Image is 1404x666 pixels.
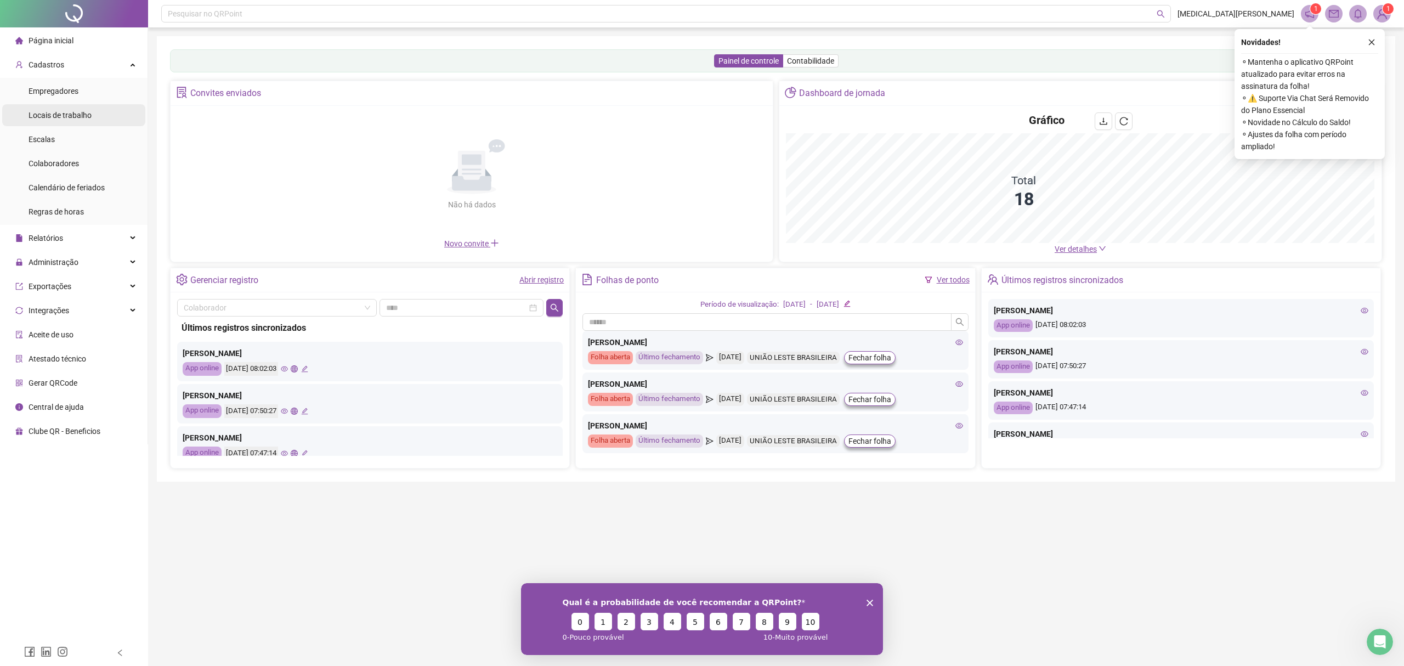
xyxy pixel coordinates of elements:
span: setting [176,274,188,285]
button: Fechar folha [844,393,896,406]
span: Clube QR - Beneficios [29,427,100,436]
div: Folha aberta [588,393,633,406]
div: [DATE] [817,299,839,311]
span: eye [1361,307,1368,314]
div: [PERSON_NAME] [588,378,963,390]
a: Ver todos [937,275,970,284]
span: home [15,37,23,44]
span: Calendário de feriados [29,183,105,192]
span: 1 [1314,5,1318,13]
div: [DATE] 07:50:27 [994,360,1368,373]
span: download [1099,117,1108,126]
span: send [706,351,713,364]
div: Último fechamento [636,434,703,448]
span: Integrações [29,306,69,315]
sup: 1 [1310,3,1321,14]
div: Folha aberta [588,351,633,364]
div: [PERSON_NAME] [994,428,1368,440]
span: Central de ajuda [29,403,84,411]
span: export [15,283,23,290]
span: Fechar folha [848,393,891,405]
div: Gerenciar registro [190,271,258,290]
div: [DATE] [783,299,806,311]
div: [PERSON_NAME] [588,420,963,432]
div: [DATE] 07:47:14 [224,447,278,460]
span: gift [15,427,23,435]
span: search [550,303,559,312]
span: eye [1361,389,1368,397]
span: Novidades ! [1241,36,1281,48]
span: plus [490,239,499,247]
span: down [1099,245,1106,252]
span: Exportações [29,282,71,291]
span: send [706,434,713,448]
span: edit [301,365,308,372]
span: lock [15,258,23,266]
iframe: Intercom live chat [1367,629,1393,655]
span: Cadastros [29,60,64,69]
a: Ver detalhes down [1055,245,1106,253]
button: Fechar folha [844,434,896,448]
span: Contabilidade [787,57,834,65]
div: UNIÃO LESTE BRASILEIRA [747,352,840,364]
div: [DATE] [716,434,744,448]
div: UNIÃO LESTE BRASILEIRA [747,435,840,448]
span: notification [1305,9,1315,19]
span: eye [955,338,963,346]
span: Empregadores [29,87,78,95]
div: [DATE] [716,351,744,364]
div: [PERSON_NAME] [183,347,557,359]
span: Página inicial [29,36,73,45]
span: Relatórios [29,234,63,242]
span: edit [843,300,851,307]
img: 90550 [1374,5,1390,22]
div: - [810,299,812,311]
span: info-circle [15,403,23,411]
div: Dashboard de jornada [799,84,885,103]
span: left [116,649,124,657]
span: eye [281,408,288,415]
span: instagram [57,646,68,657]
span: ⚬ ⚠️ Suporte Via Chat Será Removido do Plano Essencial [1241,92,1378,116]
span: close [1368,38,1375,46]
div: [DATE] 08:02:03 [224,362,278,376]
div: Últimos registros sincronizados [182,321,558,335]
h4: Gráfico [1029,112,1065,128]
span: mail [1329,9,1339,19]
span: global [291,408,298,415]
span: eye [1361,348,1368,355]
span: search [955,318,964,326]
footer: QRPoint © 2025 - 2.90.5 - [148,628,1404,666]
div: Período de visualização: [700,299,779,311]
span: linkedin [41,646,52,657]
span: file [15,234,23,242]
button: Fechar folha [844,351,896,364]
div: App online [994,360,1033,373]
span: team [987,274,999,285]
div: App online [183,404,222,418]
div: [PERSON_NAME] [183,432,557,444]
div: Folha aberta [588,434,633,448]
span: Painel de controle [718,57,779,65]
span: Regras de horas [29,207,84,216]
span: Aceite de uso [29,330,73,339]
div: [PERSON_NAME] [588,336,963,348]
div: [DATE] 08:02:03 [994,319,1368,332]
span: Fechar folha [848,435,891,447]
div: Folhas de ponto [596,271,659,290]
span: Novo convite [444,239,499,248]
span: edit [301,450,308,457]
span: eye [955,380,963,388]
span: eye [955,422,963,430]
span: file-text [581,274,593,285]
